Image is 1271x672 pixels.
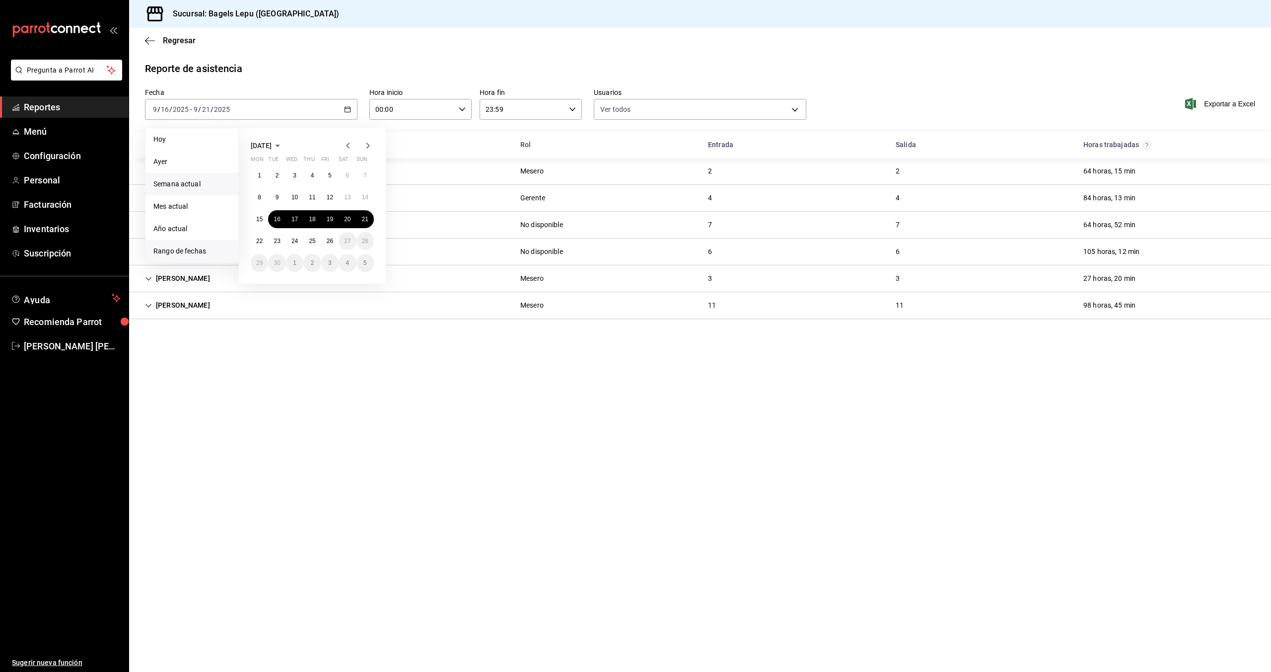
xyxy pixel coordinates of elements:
[202,105,211,113] input: --
[129,132,1271,158] div: Head
[27,65,107,76] span: Pregunta a Parrot AI
[888,136,1075,154] div: HeadCell
[339,210,356,228] button: September 20, 2025
[172,105,189,113] input: ----
[512,189,553,207] div: Cell
[137,136,512,154] div: HeadCell
[339,167,356,184] button: September 6, 2025
[309,194,315,201] abbr: September 11, 2025
[520,247,563,257] div: No disponible
[251,140,283,152] button: [DATE]
[286,254,303,272] button: October 1, 2025
[7,72,122,83] a: Pregunta a Parrot AI
[520,166,544,176] div: Mesero
[1075,136,1263,154] div: HeadCell
[160,105,169,113] input: --
[700,162,720,180] div: Cell
[286,210,303,228] button: September 17, 2025
[362,194,368,201] abbr: September 14, 2025
[251,232,268,250] button: September 22, 2025
[321,210,339,228] button: September 19, 2025
[152,105,157,113] input: --
[24,125,121,138] span: Menú
[356,254,374,272] button: October 5, 2025
[137,269,218,288] div: Cell
[153,201,230,212] span: Mes actual
[339,232,356,250] button: September 27, 2025
[327,238,333,245] abbr: September 26, 2025
[512,269,552,288] div: Cell
[321,232,339,250] button: September 26, 2025
[251,254,268,272] button: September 29, 2025
[520,220,563,230] div: No disponible
[700,216,720,234] div: Cell
[276,172,279,179] abbr: September 2, 2025
[163,36,196,45] span: Regresar
[251,188,268,206] button: September 8, 2025
[327,194,333,201] abbr: September 12, 2025
[276,194,279,201] abbr: September 9, 2025
[251,167,268,184] button: September 1, 2025
[24,198,121,211] span: Facturación
[291,194,298,201] abbr: September 10, 2025
[344,216,351,223] abbr: September 20, 2025
[356,232,374,250] button: September 28, 2025
[369,89,472,96] label: Hora inicio
[293,259,296,266] abbr: October 1, 2025
[512,216,571,234] div: Cell
[129,185,1271,212] div: Row
[303,156,314,167] abbr: Thursday
[480,89,582,96] label: Hora fin
[24,173,121,187] span: Personal
[11,60,122,81] button: Pregunta a Parrot AI
[309,238,315,245] abbr: September 25, 2025
[600,104,631,114] span: Ver todos
[700,189,720,207] div: Cell
[24,149,121,163] span: Configuración
[137,189,218,207] div: Cell
[512,243,571,261] div: Cell
[137,216,189,234] div: Cell
[24,247,121,260] span: Suscripción
[362,216,368,223] abbr: September 21, 2025
[520,193,545,203] div: Gerente
[129,158,1271,185] div: Row
[24,315,121,329] span: Recomienda Parrot
[274,238,280,245] abbr: September 23, 2025
[512,296,552,315] div: Cell
[190,105,192,113] span: -
[1143,141,1151,149] svg: El total de horas trabajadas por usuario es el resultado de la suma redondeada del registro de ho...
[303,210,321,228] button: September 18, 2025
[268,210,285,228] button: September 16, 2025
[339,188,356,206] button: September 13, 2025
[193,105,198,113] input: --
[268,254,285,272] button: September 30, 2025
[153,224,230,234] span: Año actual
[356,188,374,206] button: September 14, 2025
[520,273,544,284] div: Mesero
[328,172,332,179] abbr: September 5, 2025
[256,238,263,245] abbr: September 22, 2025
[1075,162,1143,180] div: Cell
[153,134,230,145] span: Hoy
[356,210,374,228] button: September 21, 2025
[1075,243,1147,261] div: Cell
[888,269,908,288] div: Cell
[137,296,218,315] div: Cell
[1075,189,1143,207] div: Cell
[321,167,339,184] button: September 5, 2025
[303,188,321,206] button: September 11, 2025
[700,136,888,154] div: HeadCell
[303,232,321,250] button: September 25, 2025
[1187,98,1255,110] button: Exportar a Excel
[211,105,213,113] span: /
[268,188,285,206] button: September 9, 2025
[268,232,285,250] button: September 23, 2025
[286,232,303,250] button: September 24, 2025
[339,254,356,272] button: October 4, 2025
[274,216,280,223] abbr: September 16, 2025
[291,216,298,223] abbr: September 17, 2025
[339,156,349,167] abbr: Saturday
[363,172,367,179] abbr: September 7, 2025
